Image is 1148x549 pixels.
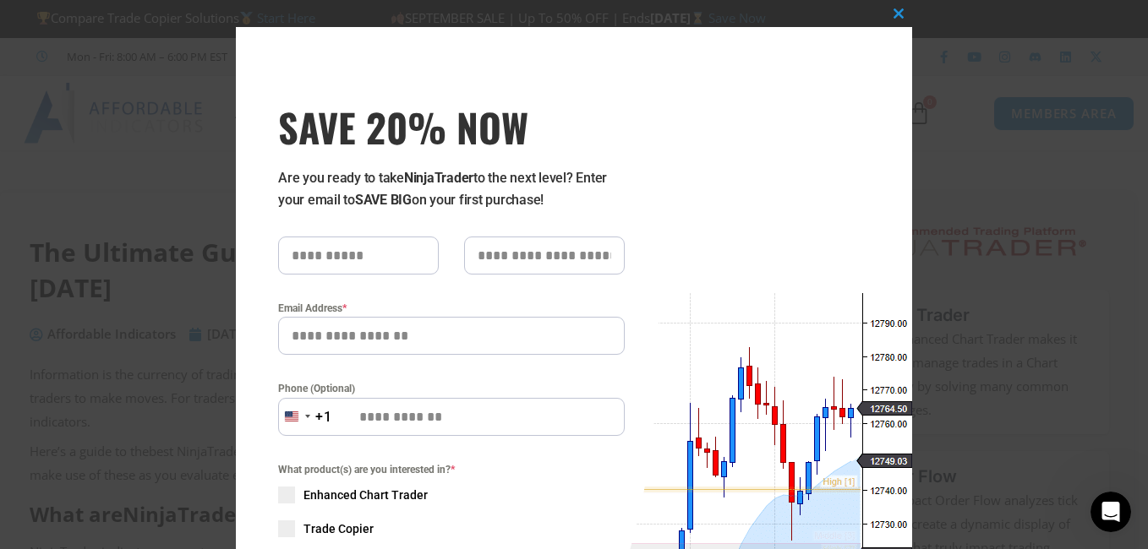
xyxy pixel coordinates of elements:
[303,486,428,503] span: Enhanced Chart Trader
[278,520,625,537] label: Trade Copier
[1091,492,1131,532] iframe: Intercom live chat
[278,300,625,317] label: Email Address
[404,170,473,186] strong: NinjaTrader
[278,398,332,436] button: Selected country
[278,486,625,503] label: Enhanced Chart Trader
[303,520,374,537] span: Trade Copier
[315,406,332,428] div: +1
[355,192,412,208] strong: SAVE BIG
[278,103,625,150] h3: SAVE 20% NOW
[278,167,625,211] p: Are you ready to take to the next level? Enter your email to on your first purchase!
[278,380,625,397] label: Phone (Optional)
[278,461,625,478] span: What product(s) are you interested in?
